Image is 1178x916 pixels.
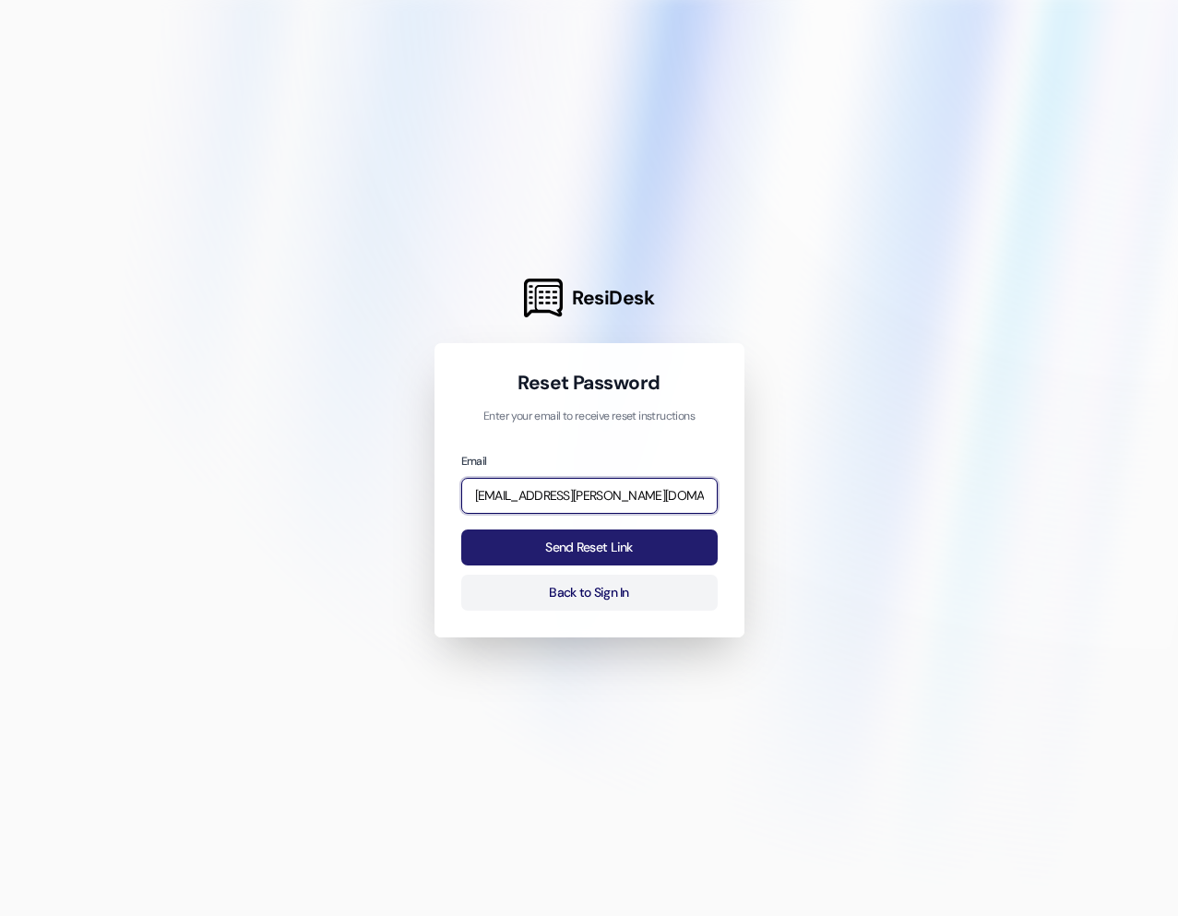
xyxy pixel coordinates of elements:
img: ResiDesk Logo [524,279,563,317]
label: Email [461,454,487,469]
h1: Reset Password [461,370,718,396]
button: Back to Sign In [461,575,718,611]
button: Send Reset Link [461,529,718,565]
p: Enter your email to receive reset instructions [461,409,718,425]
span: ResiDesk [572,285,654,311]
input: name@example.com [461,478,718,514]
